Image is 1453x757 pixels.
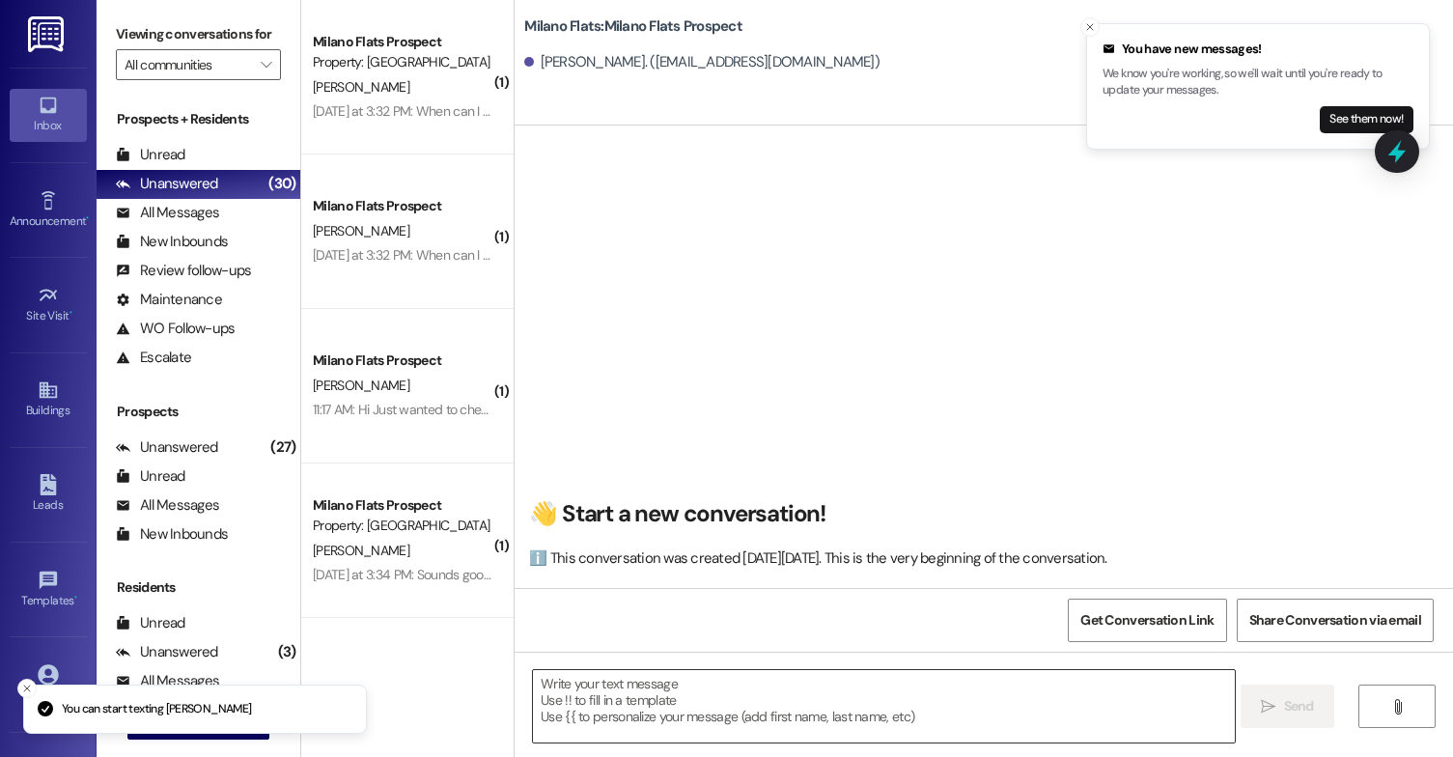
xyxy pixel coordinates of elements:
[313,495,491,516] div: Milano Flats Prospect
[264,169,300,199] div: (30)
[1249,610,1421,631] span: Share Conversation via email
[116,232,228,252] div: New Inbounds
[1068,599,1226,642] button: Get Conversation Link
[70,306,72,320] span: •
[125,49,250,80] input: All communities
[1103,66,1413,99] p: We know you're working, so we'll wait until you're ready to update your messages.
[10,564,87,616] a: Templates •
[313,350,491,371] div: Milano Flats Prospect
[10,89,87,141] a: Inbox
[313,542,409,559] span: [PERSON_NAME]
[313,102,711,120] div: [DATE] at 3:32 PM: When can I expect to get my security deposit back?
[313,52,491,72] div: Property: [GEOGRAPHIC_DATA] Flats
[74,591,77,604] span: •
[313,222,409,239] span: [PERSON_NAME]
[62,701,252,718] p: You can start texting [PERSON_NAME]
[313,401,660,418] div: 11:17 AM: Hi Just wanted to check in on the previous messages!
[1237,599,1434,642] button: Share Conversation via email
[524,16,742,37] b: Milano Flats: Milano Flats Prospect
[86,211,89,225] span: •
[265,433,300,463] div: (27)
[1284,696,1314,716] span: Send
[313,377,409,394] span: [PERSON_NAME]
[10,468,87,520] a: Leads
[97,577,300,598] div: Residents
[313,32,491,52] div: Milano Flats Prospect
[116,466,185,487] div: Unread
[116,348,191,368] div: Escalate
[10,659,87,711] a: Account
[1320,106,1413,133] button: See them now!
[1241,685,1334,728] button: Send
[28,16,68,52] img: ResiDesk Logo
[313,246,711,264] div: [DATE] at 3:32 PM: When can I expect to get my security deposit back?
[1390,699,1405,715] i: 
[97,109,300,129] div: Prospects + Residents
[116,290,222,310] div: Maintenance
[17,679,37,698] button: Close toast
[273,637,301,667] div: (3)
[529,499,1429,529] h2: 👋 Start a new conversation!
[1080,610,1214,631] span: Get Conversation Link
[313,516,491,536] div: Property: [GEOGRAPHIC_DATA] Flats
[116,524,228,545] div: New Inbounds
[1080,17,1100,37] button: Close toast
[313,78,409,96] span: [PERSON_NAME]
[524,52,880,72] div: [PERSON_NAME]. ([EMAIL_ADDRESS][DOMAIN_NAME])
[1261,699,1275,715] i: 
[116,642,218,662] div: Unanswered
[313,566,905,583] div: [DATE] at 3:34 PM: Sounds good. Do I need to sign anything or will we get it done when I arrive o...
[116,261,251,281] div: Review follow-ups
[116,19,281,49] label: Viewing conversations for
[116,495,219,516] div: All Messages
[261,57,271,72] i: 
[10,279,87,331] a: Site Visit •
[529,548,1429,569] div: ℹ️ This conversation was created [DATE][DATE]. This is the very beginning of the conversation.
[116,203,219,223] div: All Messages
[97,402,300,422] div: Prospects
[116,174,218,194] div: Unanswered
[116,319,235,339] div: WO Follow-ups
[116,437,218,458] div: Unanswered
[116,145,185,165] div: Unread
[10,374,87,426] a: Buildings
[1103,40,1413,59] div: You have new messages!
[313,196,491,216] div: Milano Flats Prospect
[116,613,185,633] div: Unread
